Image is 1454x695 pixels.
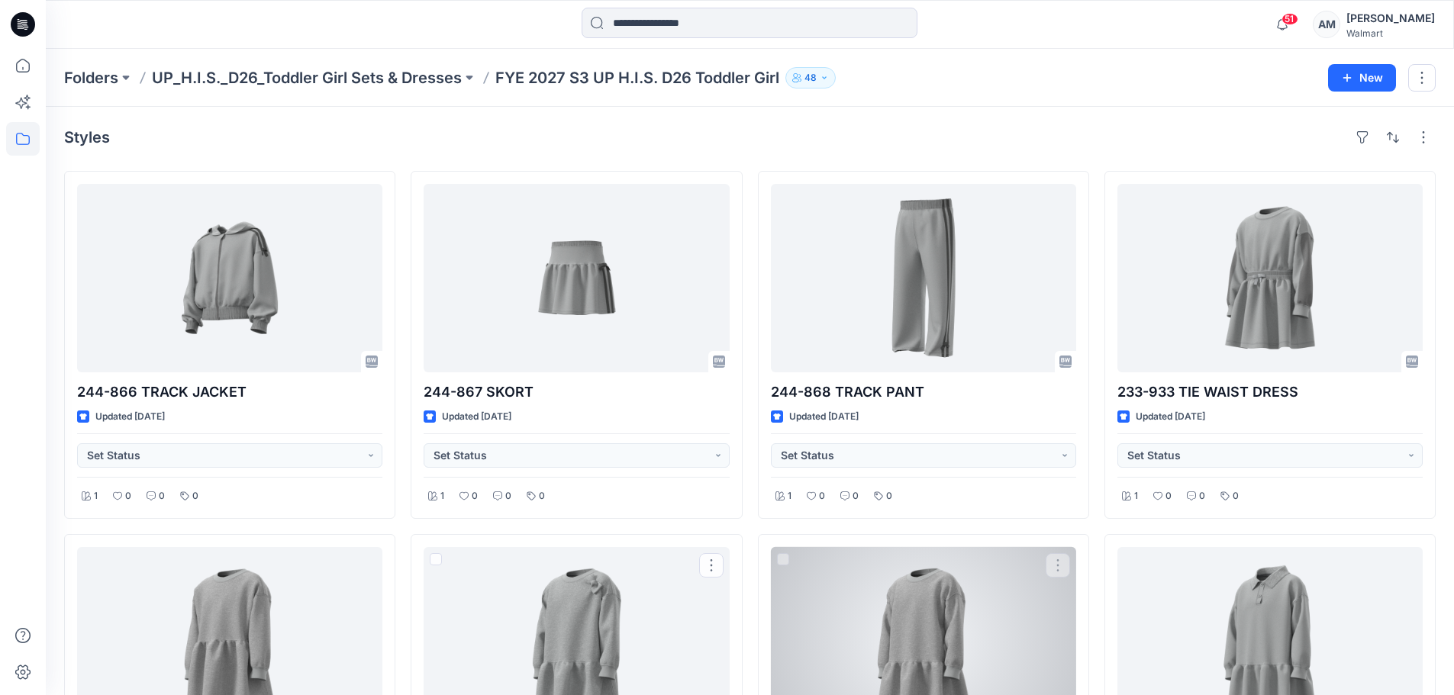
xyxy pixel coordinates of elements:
p: 244-866 TRACK JACKET [77,381,382,403]
span: 51 [1282,13,1298,25]
p: 0 [159,488,165,504]
p: 1 [440,488,444,504]
a: 244-866 TRACK JACKET [77,184,382,372]
a: 233-933 TIE WAIST DRESS [1117,184,1423,372]
p: FYE 2027 S3 UP H.I.S. D26 Toddler Girl [495,67,779,88]
p: 0 [886,488,892,504]
p: 0 [1199,488,1205,504]
p: 244-867 SKORT [424,381,729,403]
p: 1 [1134,488,1138,504]
p: 1 [94,488,98,504]
p: 0 [192,488,198,504]
a: UP_H.I.S._D26_Toddler Girl Sets & Dresses [152,67,462,88]
p: 0 [505,488,511,504]
p: 0 [1233,488,1239,504]
p: Updated [DATE] [1136,409,1205,425]
div: AM [1313,11,1340,38]
p: 1 [788,488,791,504]
a: 244-868 TRACK PANT [771,184,1076,372]
p: Updated [DATE] [442,409,511,425]
p: 0 [819,488,825,504]
p: Updated [DATE] [95,409,165,425]
p: Updated [DATE] [789,409,859,425]
p: 48 [804,69,817,86]
button: New [1328,64,1396,92]
div: Walmart [1346,27,1435,39]
p: 0 [125,488,131,504]
p: 233-933 TIE WAIST DRESS [1117,381,1423,403]
a: Folders [64,67,118,88]
p: 0 [853,488,859,504]
div: [PERSON_NAME] [1346,9,1435,27]
p: 0 [472,488,478,504]
a: 244-867 SKORT [424,184,729,372]
p: 0 [1165,488,1172,504]
h4: Styles [64,128,110,146]
button: 48 [785,67,836,88]
p: 0 [539,488,545,504]
p: 244-868 TRACK PANT [771,381,1076,403]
